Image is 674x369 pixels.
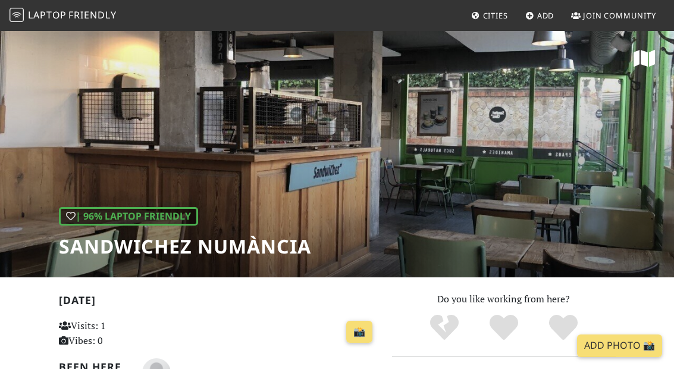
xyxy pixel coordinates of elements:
div: Definitely! [534,313,593,343]
div: | 96% Laptop Friendly [59,207,198,226]
a: Add [521,5,559,26]
p: Do you like working from here? [392,292,616,307]
a: 📸 [346,321,372,343]
p: Visits: 1 Vibes: 0 [59,318,156,349]
div: No [415,313,474,343]
a: Join Community [566,5,661,26]
span: Friendly [68,8,116,21]
h2: [DATE] [59,294,378,311]
a: Cities [466,5,513,26]
span: Join Community [583,10,656,21]
span: Cities [483,10,508,21]
h1: SandwiChez Numància [59,235,311,258]
span: Laptop [28,8,67,21]
img: LaptopFriendly [10,8,24,22]
div: Yes [474,313,534,343]
a: LaptopFriendly LaptopFriendly [10,5,117,26]
span: Add [537,10,554,21]
a: Add Photo 📸 [577,334,662,357]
